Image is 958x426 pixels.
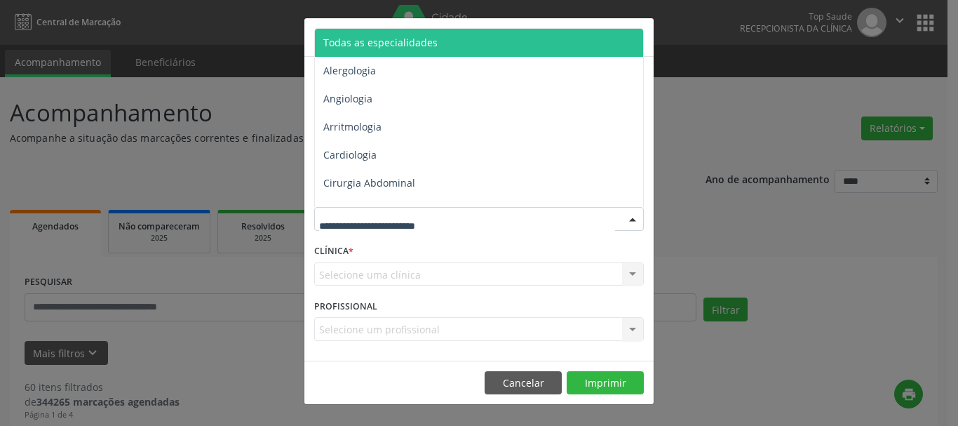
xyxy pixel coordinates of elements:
span: Todas as especialidades [323,36,438,49]
label: CLÍNICA [314,241,353,262]
span: Angiologia [323,92,372,105]
span: Cardiologia [323,148,377,161]
h5: Relatório de agendamentos [314,28,475,46]
span: Cirurgia Abdominal [323,176,415,189]
span: Alergologia [323,64,376,77]
span: Arritmologia [323,120,382,133]
button: Close [626,18,654,53]
button: Cancelar [485,371,562,395]
label: PROFISSIONAL [314,295,377,317]
button: Imprimir [567,371,644,395]
span: Cirurgia Bariatrica [323,204,410,218]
